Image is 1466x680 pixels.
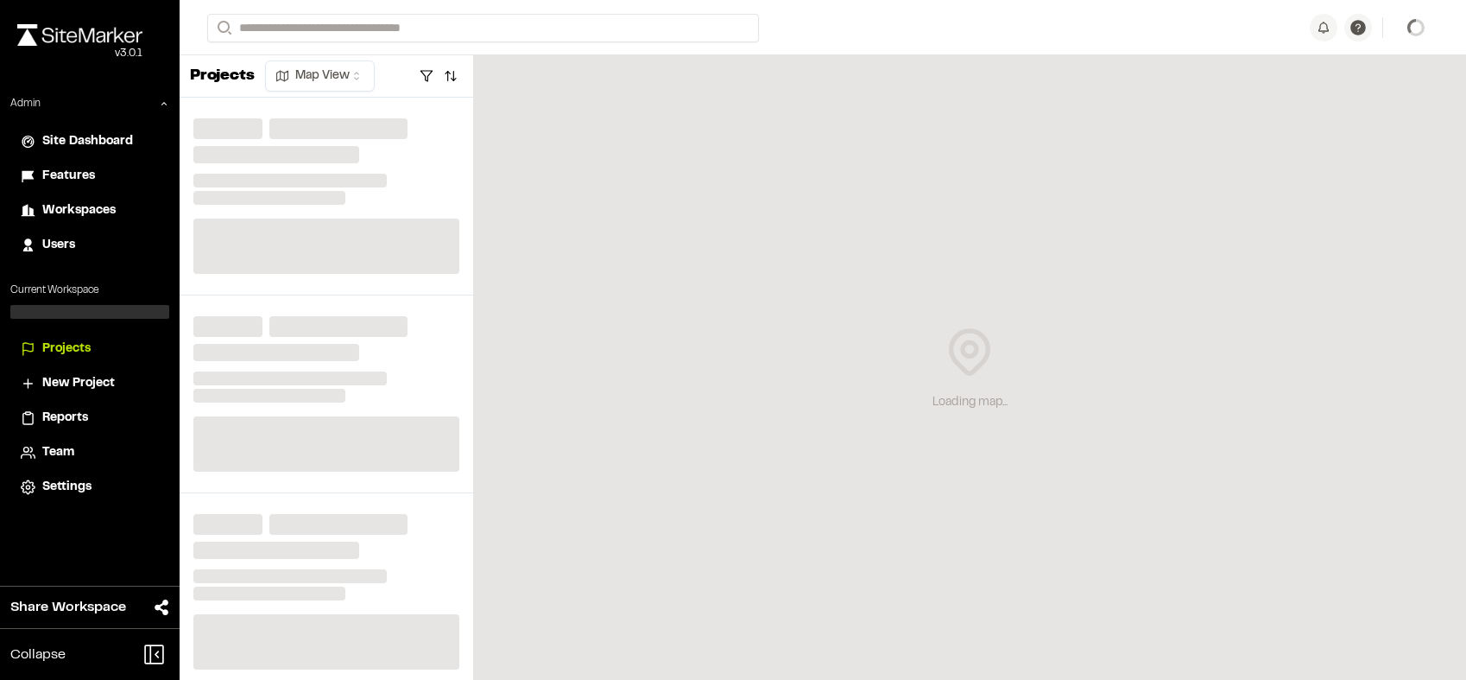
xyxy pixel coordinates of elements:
[21,167,159,186] a: Features
[17,46,142,61] div: Oh geez...please don't...
[21,201,159,220] a: Workspaces
[10,283,169,298] p: Current Workspace
[42,201,116,220] span: Workspaces
[42,409,88,428] span: Reports
[21,132,159,151] a: Site Dashboard
[42,132,133,151] span: Site Dashboard
[21,340,159,359] a: Projects
[42,443,74,462] span: Team
[42,478,92,497] span: Settings
[21,443,159,462] a: Team
[21,236,159,255] a: Users
[10,645,66,665] span: Collapse
[207,14,238,42] button: Search
[932,393,1008,412] div: Loading map...
[21,409,159,428] a: Reports
[42,167,95,186] span: Features
[10,96,41,111] p: Admin
[42,340,91,359] span: Projects
[10,597,126,618] span: Share Workspace
[42,374,115,393] span: New Project
[21,478,159,497] a: Settings
[21,374,159,393] a: New Project
[42,236,75,255] span: Users
[17,24,142,46] img: rebrand.png
[190,65,255,88] p: Projects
